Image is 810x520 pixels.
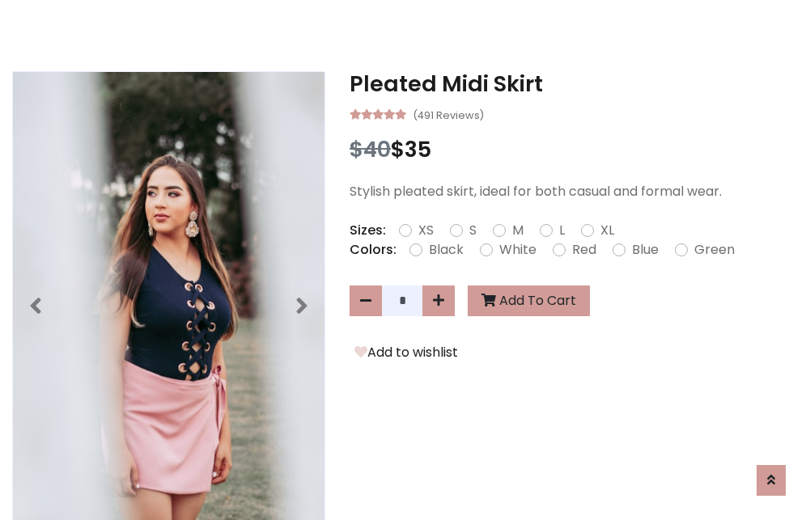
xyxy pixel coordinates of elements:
[632,240,659,260] label: Blue
[413,104,484,124] small: (491 Reviews)
[350,137,798,163] h3: $
[350,240,397,260] p: Colors:
[350,134,391,164] span: $40
[350,182,798,201] p: Stylish pleated skirt, ideal for both casual and formal wear.
[350,221,386,240] p: Sizes:
[468,285,590,316] button: Add To Cart
[499,240,536,260] label: White
[572,240,596,260] label: Red
[350,342,463,363] button: Add to wishlist
[600,221,614,240] label: XL
[350,71,798,97] h3: Pleated Midi Skirt
[559,221,565,240] label: L
[512,221,524,240] label: M
[469,221,477,240] label: S
[429,240,464,260] label: Black
[694,240,735,260] label: Green
[418,221,434,240] label: XS
[405,134,431,164] span: 35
